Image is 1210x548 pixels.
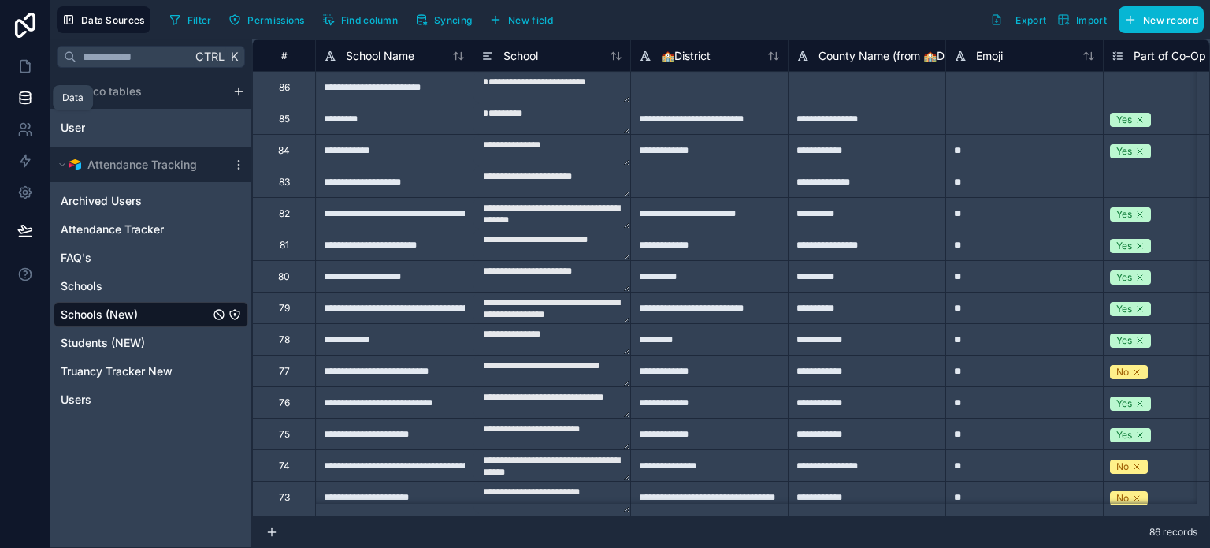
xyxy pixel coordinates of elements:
span: School Name [346,48,414,64]
button: Import [1052,6,1112,33]
div: 75 [279,428,290,441]
button: New record [1119,6,1204,33]
div: Yes [1116,397,1132,411]
div: 85 [279,113,290,125]
div: No [1116,365,1129,379]
span: Import [1076,14,1107,26]
span: Permissions [247,14,304,26]
a: New record [1112,6,1204,33]
span: Syncing [434,14,472,26]
div: Yes [1116,113,1132,127]
span: New field [508,14,553,26]
div: 76 [279,397,290,409]
span: Emoji [976,48,1003,64]
div: Yes [1116,302,1132,316]
span: New record [1143,14,1198,26]
button: Find column [317,8,403,32]
div: 73 [279,491,290,504]
div: Yes [1116,334,1132,348]
button: Data Sources [57,6,150,33]
div: Data [62,91,84,104]
span: Data Sources [81,14,145,26]
span: Ctrl [194,47,226,66]
div: Yes [1116,207,1132,222]
div: 77 [279,365,290,378]
div: Yes [1116,144,1132,158]
div: No [1116,460,1129,474]
div: 82 [279,207,290,220]
span: 🏫District [661,48,711,64]
div: 86 [279,81,290,94]
div: Yes [1116,239,1132,253]
span: K [228,51,239,62]
button: Permissions [223,8,310,32]
div: 81 [280,239,289,252]
div: 84 [278,144,290,157]
div: No [1116,491,1129,505]
span: School [503,48,538,64]
div: Yes [1116,428,1132,442]
div: 83 [279,176,290,188]
div: # [265,50,303,62]
div: 78 [279,334,290,346]
button: New field [484,8,559,32]
div: 79 [279,302,290,315]
div: 74 [279,460,290,472]
span: Export [1015,14,1046,26]
button: Syncing [410,8,477,32]
a: Permissions [223,8,316,32]
a: Syncing [410,8,484,32]
button: Export [985,6,1052,33]
button: Filter [163,8,217,32]
span: Find column [341,14,398,26]
span: Filter [187,14,212,26]
span: County Name (from 🏫District) [818,48,977,64]
div: 80 [278,270,290,283]
span: 86 records [1149,526,1197,539]
div: Yes [1116,270,1132,285]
